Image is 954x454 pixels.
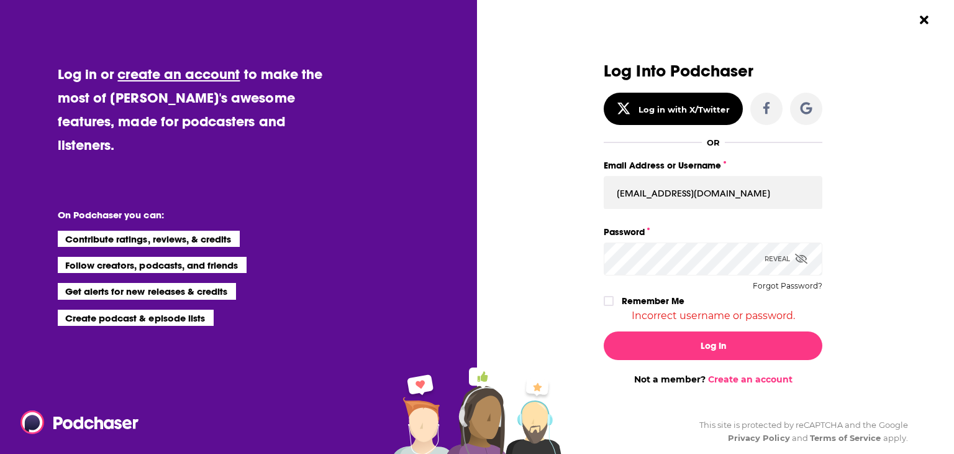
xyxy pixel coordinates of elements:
li: Follow creators, podcasts, and friends [58,257,247,273]
input: Email Address or Username [604,176,822,210]
button: Log in with X/Twitter [604,93,743,125]
img: Podchaser - Follow, Share and Rate Podcasts [20,410,140,434]
a: create an account [117,65,240,83]
h3: Log Into Podchaser [604,62,822,80]
li: Create podcast & episode lists [58,310,214,326]
a: Create an account [708,374,793,385]
label: Email Address or Username [604,157,822,174]
li: Get alerts for new releases & credits [58,283,236,299]
label: Remember Me [622,293,684,309]
li: On Podchaser you can: [58,209,306,221]
button: Log In [604,331,822,360]
li: Contribute ratings, reviews, & credits [58,231,240,247]
div: Log in with X/Twitter [638,104,730,114]
label: Password [604,224,822,240]
div: This site is protected by reCAPTCHA and the Google and apply. [689,419,908,445]
button: Forgot Password? [753,282,822,290]
a: Podchaser - Follow, Share and Rate Podcasts [20,410,130,434]
div: OR [707,137,720,147]
a: Terms of Service [810,433,881,443]
div: Incorrect username or password. [604,310,822,322]
div: Not a member? [604,374,822,385]
button: Close Button [912,8,936,32]
div: Reveal [765,243,807,276]
a: Privacy Policy [728,433,790,443]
